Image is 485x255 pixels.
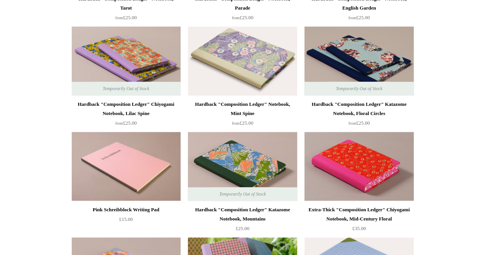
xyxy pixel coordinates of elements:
[349,15,370,20] span: £25.00
[304,26,413,95] img: Hardback "Composition Ledger" Katazome Notebook, Floral Circles
[188,205,297,237] a: Hardback "Composition Ledger" Katazome Notebook, Mountains £25.00
[304,26,413,95] a: Hardback "Composition Ledger" Katazome Notebook, Floral Circles Hardback "Composition Ledger" Kat...
[352,225,366,231] span: £35.00
[188,100,297,131] a: Hardback "Composition Ledger" Notebook, Mint Spine from£25.00
[188,26,297,95] img: Hardback "Composition Ledger" Notebook, Mint Spine
[72,205,181,237] a: Pink Schreibblock Writing Pad £15.00
[349,16,356,20] span: from
[236,225,250,231] span: £25.00
[95,82,157,95] span: Temporarily Out of Stock
[190,100,295,118] div: Hardback "Composition Ledger" Notebook, Mint Spine
[72,100,181,131] a: Hardback "Composition Ledger" Chiyogami Notebook, Lilac Spine from£25.00
[74,205,179,214] div: Pink Schreibblock Writing Pad
[115,121,123,125] span: from
[328,82,390,95] span: Temporarily Out of Stock
[232,121,240,125] span: from
[190,205,295,224] div: Hardback "Composition Ledger" Katazome Notebook, Mountains
[188,26,297,95] a: Hardback "Composition Ledger" Notebook, Mint Spine Hardback "Composition Ledger" Notebook, Mint S...
[72,132,181,201] img: Pink Schreibblock Writing Pad
[306,100,411,118] div: Hardback "Composition Ledger" Katazome Notebook, Floral Circles
[349,121,356,125] span: from
[306,205,411,224] div: Extra-Thick "Composition Ledger" Chiyogami Notebook, Mid-Century Floral
[72,26,181,95] a: Hardback "Composition Ledger" Chiyogami Notebook, Lilac Spine Hardback "Composition Ledger" Chiyo...
[115,15,137,20] span: £25.00
[304,205,413,237] a: Extra-Thick "Composition Ledger" Chiyogami Notebook, Mid-Century Floral £35.00
[232,16,240,20] span: from
[349,120,370,126] span: £25.00
[72,132,181,201] a: Pink Schreibblock Writing Pad Pink Schreibblock Writing Pad
[115,16,123,20] span: from
[232,15,253,20] span: £25.00
[119,216,133,222] span: £15.00
[304,100,413,131] a: Hardback "Composition Ledger" Katazome Notebook, Floral Circles from£25.00
[304,132,413,201] a: Extra-Thick "Composition Ledger" Chiyogami Notebook, Mid-Century Floral Extra-Thick "Composition ...
[304,132,413,201] img: Extra-Thick "Composition Ledger" Chiyogami Notebook, Mid-Century Floral
[74,100,179,118] div: Hardback "Composition Ledger" Chiyogami Notebook, Lilac Spine
[212,187,273,201] span: Temporarily Out of Stock
[115,120,137,126] span: £25.00
[188,132,297,201] a: Hardback "Composition Ledger" Katazome Notebook, Mountains Hardback "Composition Ledger" Katazome...
[72,26,181,95] img: Hardback "Composition Ledger" Chiyogami Notebook, Lilac Spine
[188,132,297,201] img: Hardback "Composition Ledger" Katazome Notebook, Mountains
[232,120,253,126] span: £25.00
